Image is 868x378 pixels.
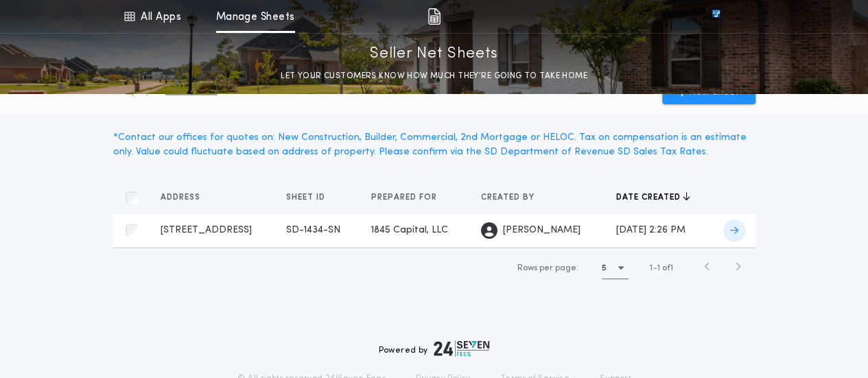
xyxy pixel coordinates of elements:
[657,264,660,272] span: 1
[161,225,252,235] span: [STREET_ADDRESS]
[687,10,744,23] img: vs-icon
[286,191,336,204] button: Sheet ID
[370,43,498,65] p: Seller Net Sheets
[379,340,490,357] div: Powered by
[615,192,683,203] span: Date created
[113,130,755,159] div: * Contact our offices for quotes on: New Construction, Builder, Commercial, 2nd Mortgage or HELOC...
[662,262,673,274] span: of 1
[161,192,203,203] span: Address
[602,257,629,279] button: 5
[371,192,440,203] span: Prepared for
[481,191,545,204] button: Created by
[281,69,587,83] p: LET YOUR CUSTOMERS KNOW HOW MUCH THEY’RE GOING TO TAKE HOME
[615,191,690,204] button: Date created
[517,264,578,272] span: Rows per page:
[286,192,328,203] span: Sheet ID
[650,264,653,272] span: 1
[371,225,448,235] span: 1845 Capital, LLC
[503,224,580,237] span: [PERSON_NAME]
[434,340,490,357] img: logo
[602,261,607,275] h1: 5
[286,225,340,235] span: SD-1434-SN
[615,225,685,235] span: [DATE] 2:26 PM
[481,192,537,203] span: Created by
[161,191,211,204] button: Address
[427,8,441,25] img: img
